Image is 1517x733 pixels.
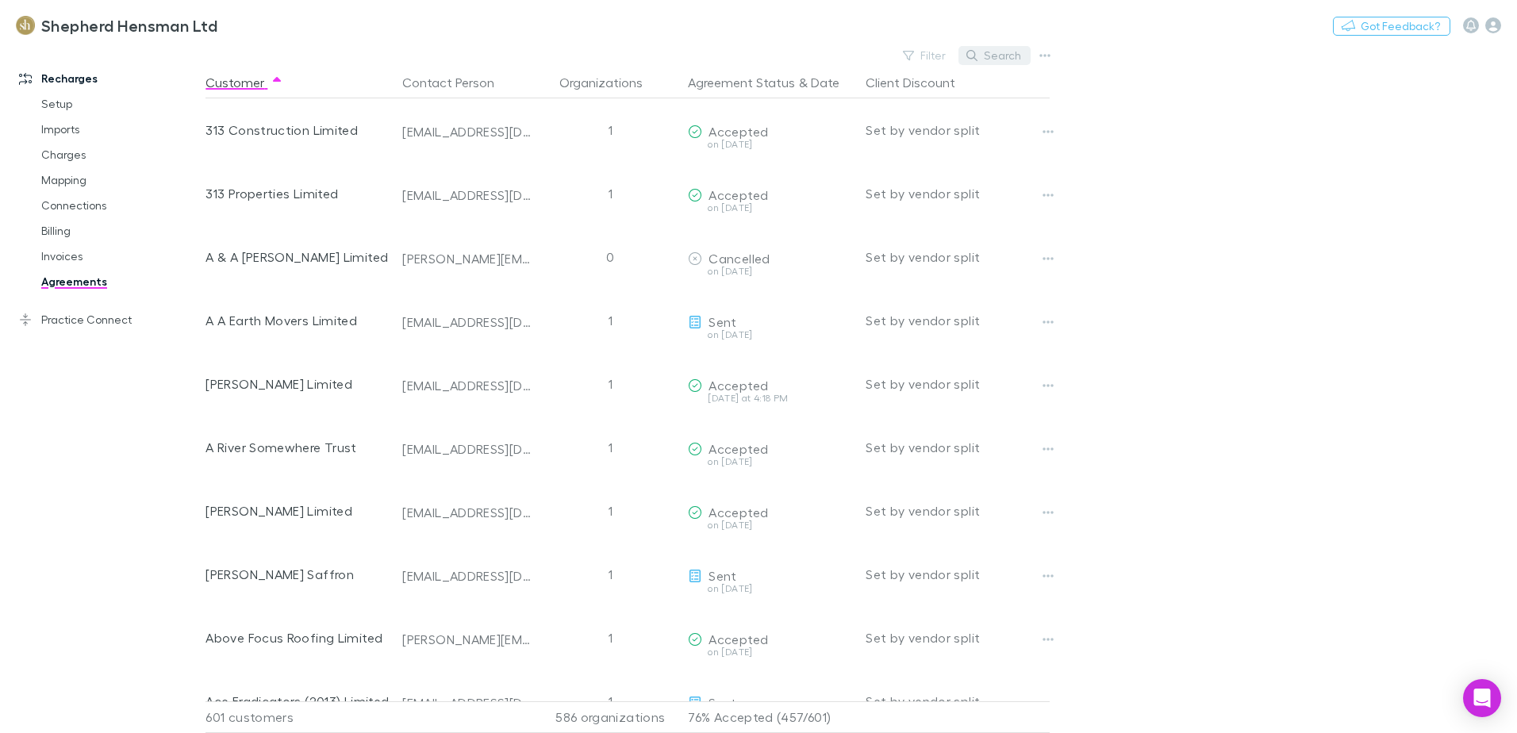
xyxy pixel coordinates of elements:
[3,66,214,91] a: Recharges
[866,67,974,98] button: Client Discount
[709,124,768,139] span: Accepted
[709,568,736,583] span: Sent
[539,162,682,225] div: 1
[539,606,682,670] div: 1
[709,187,768,202] span: Accepted
[25,218,214,244] a: Billing
[709,314,736,329] span: Sent
[866,416,1050,479] div: Set by vendor split
[866,543,1050,606] div: Set by vendor split
[25,244,214,269] a: Invoices
[539,543,682,606] div: 1
[41,16,217,35] h3: Shepherd Hensman Ltd
[709,441,768,456] span: Accepted
[205,606,390,670] div: Above Focus Roofing Limited
[205,479,390,543] div: [PERSON_NAME] Limited
[402,505,532,520] div: [EMAIL_ADDRESS][DOMAIN_NAME]
[688,67,853,98] div: &
[3,307,214,332] a: Practice Connect
[1333,17,1450,36] button: Got Feedback?
[866,670,1050,733] div: Set by vendor split
[958,46,1031,65] button: Search
[866,289,1050,352] div: Set by vendor split
[402,568,532,584] div: [EMAIL_ADDRESS][DOMAIN_NAME]
[539,98,682,162] div: 1
[539,352,682,416] div: 1
[205,670,390,733] div: Ace Eradicators (2013) Limited
[205,98,390,162] div: 313 Construction Limited
[866,606,1050,670] div: Set by vendor split
[25,91,214,117] a: Setup
[16,16,35,35] img: Shepherd Hensman Ltd's Logo
[866,98,1050,162] div: Set by vendor split
[539,416,682,479] div: 1
[688,140,853,149] div: on [DATE]
[866,479,1050,543] div: Set by vendor split
[205,543,390,606] div: [PERSON_NAME] Saffron
[688,267,853,276] div: on [DATE]
[688,203,853,213] div: on [DATE]
[205,289,390,352] div: A A Earth Movers Limited
[811,67,839,98] button: Date
[539,225,682,289] div: 0
[25,269,214,294] a: Agreements
[1463,679,1501,717] div: Open Intercom Messenger
[25,117,214,142] a: Imports
[205,162,390,225] div: 313 Properties Limited
[402,251,532,267] div: [PERSON_NAME][EMAIL_ADDRESS][DOMAIN_NAME]
[25,167,214,193] a: Mapping
[709,251,770,266] span: Cancelled
[688,330,853,340] div: on [DATE]
[709,378,768,393] span: Accepted
[895,46,955,65] button: Filter
[688,457,853,466] div: on [DATE]
[205,225,390,289] div: A & A [PERSON_NAME] Limited
[688,584,853,593] div: on [DATE]
[402,378,532,393] div: [EMAIL_ADDRESS][DOMAIN_NAME]
[402,631,532,647] div: [PERSON_NAME][EMAIL_ADDRESS][DOMAIN_NAME]
[688,702,853,732] p: 76% Accepted (457/601)
[688,647,853,657] div: on [DATE]
[709,505,768,520] span: Accepted
[539,289,682,352] div: 1
[709,631,768,647] span: Accepted
[205,701,396,733] div: 601 customers
[688,520,853,530] div: on [DATE]
[539,670,682,733] div: 1
[25,193,214,218] a: Connections
[25,142,214,167] a: Charges
[205,67,283,98] button: Customer
[688,67,795,98] button: Agreement Status
[866,162,1050,225] div: Set by vendor split
[402,441,532,457] div: [EMAIL_ADDRESS][DOMAIN_NAME]
[205,352,390,416] div: [PERSON_NAME] Limited
[402,67,513,98] button: Contact Person
[402,124,532,140] div: [EMAIL_ADDRESS][DOMAIN_NAME]
[709,695,736,710] span: Sent
[539,479,682,543] div: 1
[402,695,532,711] div: [EMAIL_ADDRESS][DOMAIN_NAME]
[559,67,662,98] button: Organizations
[688,393,853,403] div: [DATE] at 4:18 PM
[866,225,1050,289] div: Set by vendor split
[205,416,390,479] div: A River Somewhere Trust
[402,187,532,203] div: [EMAIL_ADDRESS][DOMAIN_NAME]
[539,701,682,733] div: 586 organizations
[6,6,227,44] a: Shepherd Hensman Ltd
[402,314,532,330] div: [EMAIL_ADDRESS][DOMAIN_NAME]
[866,352,1050,416] div: Set by vendor split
